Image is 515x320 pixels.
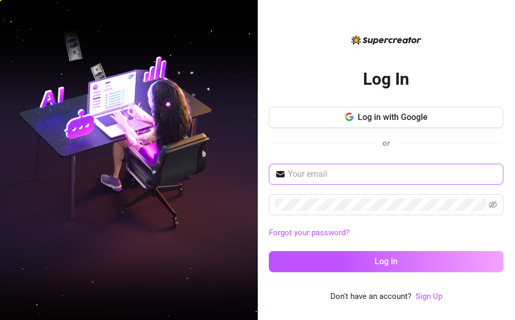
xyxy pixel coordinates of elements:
a: Forgot your password? [269,227,503,239]
input: Your email [288,168,497,181]
span: Log in with Google [358,112,428,122]
a: Sign Up [416,292,442,301]
button: Log in [269,251,503,272]
img: logo-BBDzfeDw.svg [351,35,421,45]
h2: Log In [363,68,409,90]
span: or [382,138,390,148]
span: eye-invisible [489,201,497,209]
a: Sign Up [416,291,442,303]
span: Log in [375,256,398,266]
a: Forgot your password? [269,228,349,237]
span: Don't have an account? [330,291,411,303]
button: Log in with Google [269,107,503,128]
